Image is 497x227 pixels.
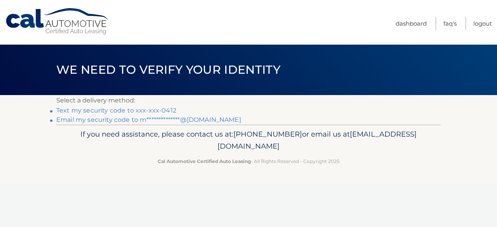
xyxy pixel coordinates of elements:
[158,158,251,164] strong: Cal Automotive Certified Auto Leasing
[56,95,441,106] p: Select a delivery method:
[473,17,492,30] a: Logout
[233,130,302,139] span: [PHONE_NUMBER]
[61,128,436,153] p: If you need assistance, please contact us at: or email us at
[5,8,110,35] a: Cal Automotive
[396,17,427,30] a: Dashboard
[56,107,176,114] a: Text my security code to xxx-xxx-0412
[443,17,457,30] a: FAQ's
[61,157,436,165] p: - All Rights Reserved - Copyright 2025
[56,62,280,77] span: We need to verify your identity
